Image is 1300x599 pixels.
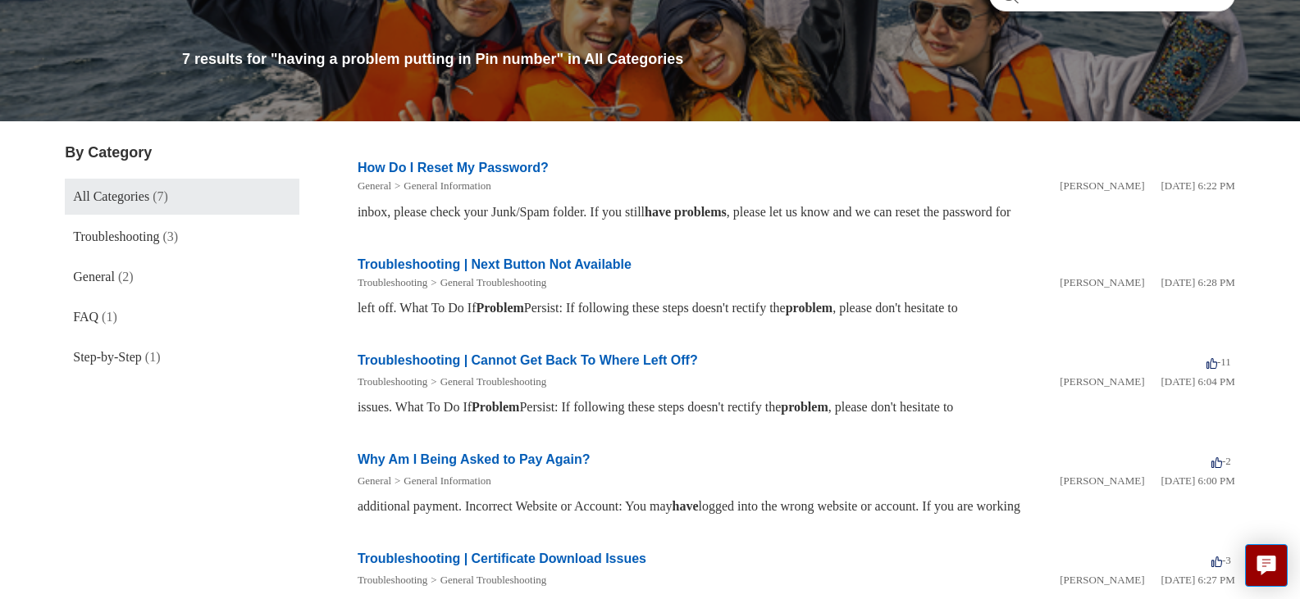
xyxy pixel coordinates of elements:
[118,270,134,284] span: (2)
[145,350,161,364] span: (1)
[1060,473,1144,489] li: [PERSON_NAME]
[358,275,427,291] li: Troubleshooting
[1060,178,1144,194] li: [PERSON_NAME]
[1161,574,1234,586] time: 01/05/2024, 18:27
[65,299,299,335] a: FAQ (1)
[472,400,519,414] em: Problem
[1161,179,1234,192] time: 01/05/2024, 18:22
[153,189,168,203] span: (7)
[65,219,299,255] a: Troubleshooting (3)
[358,375,427,388] a: Troubleshooting
[1060,572,1144,588] li: [PERSON_NAME]
[1211,455,1231,467] span: -2
[404,179,490,192] a: General Information
[358,178,391,194] li: General
[73,229,159,243] span: Troubleshooting
[440,276,547,288] a: General Troubleshooting
[1161,474,1234,487] time: 01/05/2024, 18:00
[65,339,299,375] a: Step-by-Step (1)
[645,205,671,219] em: have
[1206,356,1231,368] span: -11
[65,259,299,295] a: General (2)
[73,350,142,364] span: Step-by-Step
[1161,276,1234,288] time: 01/05/2024, 18:28
[182,48,1235,70] h1: 7 results for "having a problem putting in Pin number" in All Categories
[102,310,117,324] span: (1)
[358,298,1235,318] div: left off. What To Do If Persist: If following these steps doesn't rectify the , please don't hesi...
[358,551,646,565] a: Troubleshooting | Certificate Download Issues
[1211,554,1231,566] span: -3
[427,275,546,291] li: General Troubleshooting
[781,400,828,414] em: problem
[1060,275,1144,291] li: [PERSON_NAME]
[162,229,178,243] span: (3)
[1060,374,1144,390] li: [PERSON_NAME]
[358,497,1235,516] div: additional payment. Incorrect Website or Account: You may logged into the wrong website or accoun...
[1245,544,1288,587] button: Live chat
[73,270,115,284] span: General
[674,205,727,219] em: problems
[358,452,591,466] a: Why Am I Being Asked to Pay Again?
[1161,375,1234,388] time: 01/05/2024, 18:04
[404,474,490,487] a: General Information
[440,574,547,586] a: General Troubleshooting
[358,353,698,367] a: Troubleshooting | Cannot Get Back To Where Left Off?
[477,301,524,315] em: Problem
[358,473,391,489] li: General
[65,142,299,164] h3: By Category
[440,375,547,388] a: General Troubleshooting
[427,572,546,588] li: General Troubleshooting
[65,179,299,215] a: All Categories (7)
[358,574,427,586] a: Troubleshooting
[358,257,632,271] a: Troubleshooting | Next Button Not Available
[358,276,427,288] a: Troubleshooting
[391,178,491,194] li: General Information
[358,161,549,175] a: How Do I Reset My Password?
[427,374,546,390] li: General Troubleshooting
[391,473,491,489] li: General Information
[358,572,427,588] li: Troubleshooting
[358,474,391,487] a: General
[73,310,98,324] span: FAQ
[358,179,391,192] a: General
[358,397,1235,417] div: issues. What To Do If Persist: If following these steps doesn't rectify the , please don't hesita...
[786,301,832,315] em: problem
[358,202,1235,222] div: inbox, please check your Junk/Spam folder. If you still , please let us know and we can reset the...
[358,374,427,390] li: Troubleshooting
[673,499,699,513] em: have
[73,189,149,203] span: All Categories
